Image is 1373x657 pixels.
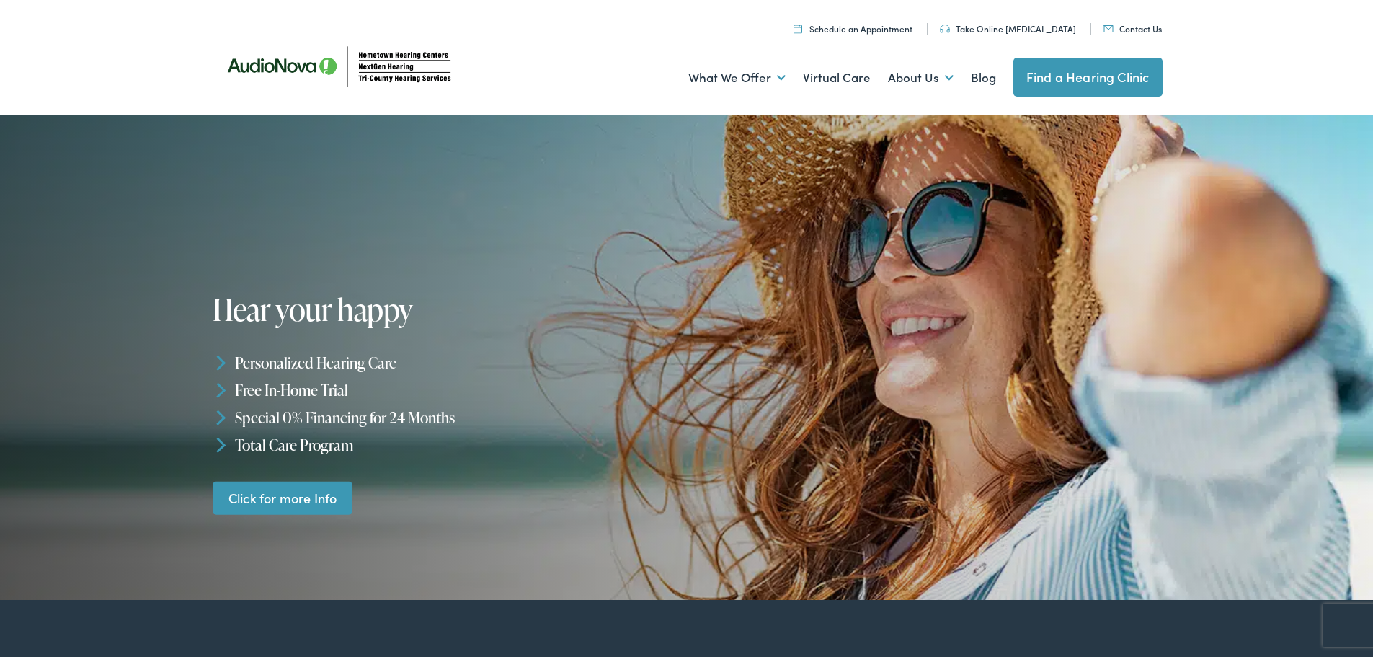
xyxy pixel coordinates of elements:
[1013,58,1163,97] a: Find a Hearing Clinic
[213,376,693,404] li: Free In-Home Trial
[1103,25,1114,32] img: utility icon
[794,22,912,35] a: Schedule an Appointment
[213,431,693,458] li: Total Care Program
[688,51,786,105] a: What We Offer
[213,349,693,376] li: Personalized Hearing Care
[213,404,693,431] li: Special 0% Financing for 24 Months
[888,51,954,105] a: About Us
[940,25,950,33] img: utility icon
[803,51,871,105] a: Virtual Care
[940,22,1076,35] a: Take Online [MEDICAL_DATA]
[213,293,651,326] h1: Hear your happy
[1103,22,1162,35] a: Contact Us
[794,24,802,33] img: utility icon
[971,51,996,105] a: Blog
[213,481,352,515] a: Click for more Info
